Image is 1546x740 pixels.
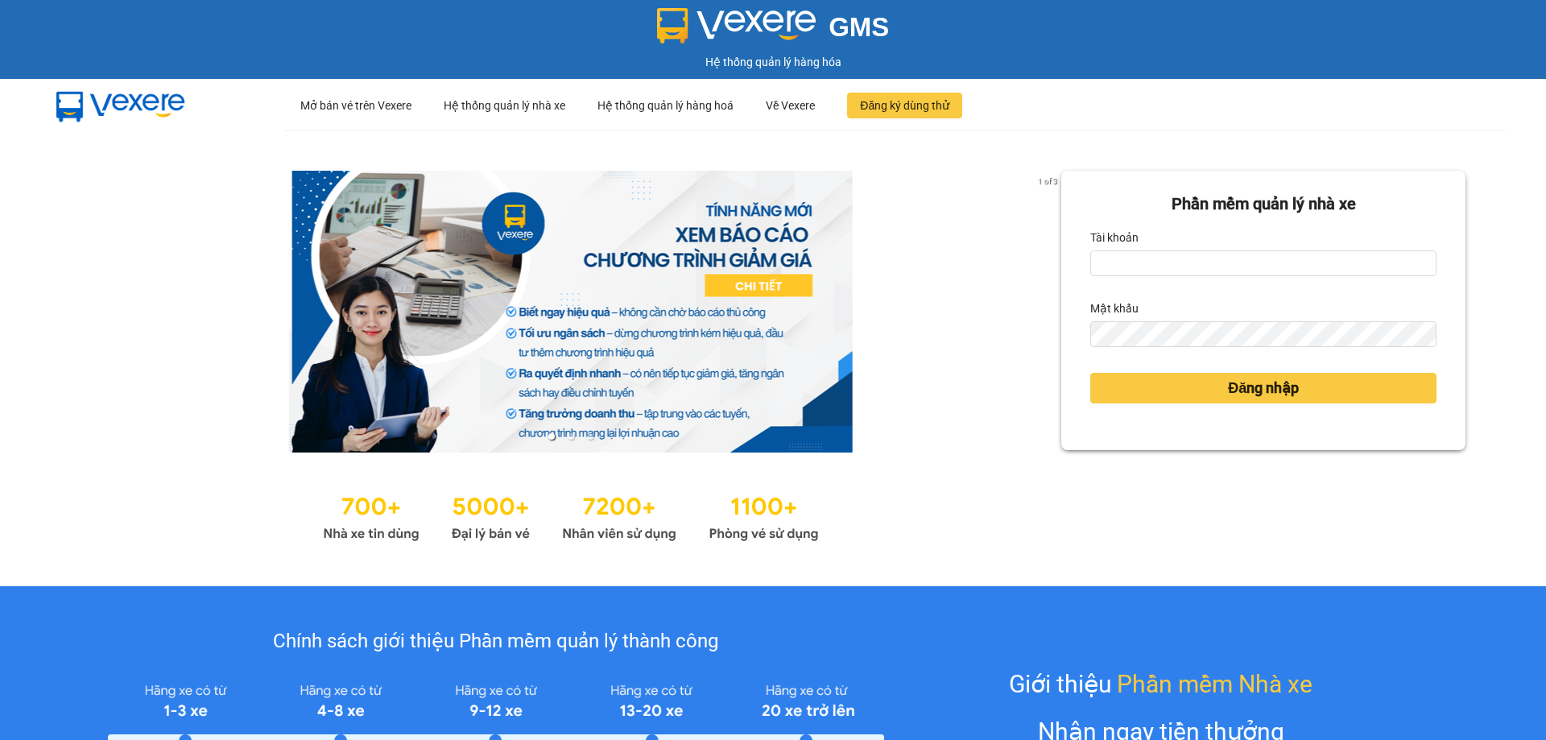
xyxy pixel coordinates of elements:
[1090,192,1436,217] div: Phần mềm quản lý nhà xe
[1090,250,1436,276] input: Tài khoản
[1117,665,1312,703] span: Phần mềm Nhà xe
[1228,377,1299,399] span: Đăng nhập
[1033,171,1061,192] p: 1 of 3
[1090,321,1436,347] input: Mật khẩu
[587,433,593,440] li: slide item 3
[829,12,889,42] span: GMS
[548,433,555,440] li: slide item 1
[40,79,201,132] img: mbUUG5Q.png
[657,24,890,37] a: GMS
[1090,225,1139,250] label: Tài khoản
[323,485,819,546] img: Statistics.png
[568,433,574,440] li: slide item 2
[108,626,883,657] div: Chính sách giới thiệu Phần mềm quản lý thành công
[657,8,816,43] img: logo 2
[1090,296,1139,321] label: Mật khẩu
[1090,373,1436,403] button: Đăng nhập
[81,171,103,453] button: previous slide / item
[766,80,815,131] div: Về Vexere
[1039,171,1061,453] button: next slide / item
[1009,665,1312,703] div: Giới thiệu
[860,97,949,114] span: Đăng ký dùng thử
[444,80,565,131] div: Hệ thống quản lý nhà xe
[300,80,411,131] div: Mở bán vé trên Vexere
[597,80,734,131] div: Hệ thống quản lý hàng hoá
[847,93,962,118] button: Đăng ký dùng thử
[4,53,1542,71] div: Hệ thống quản lý hàng hóa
